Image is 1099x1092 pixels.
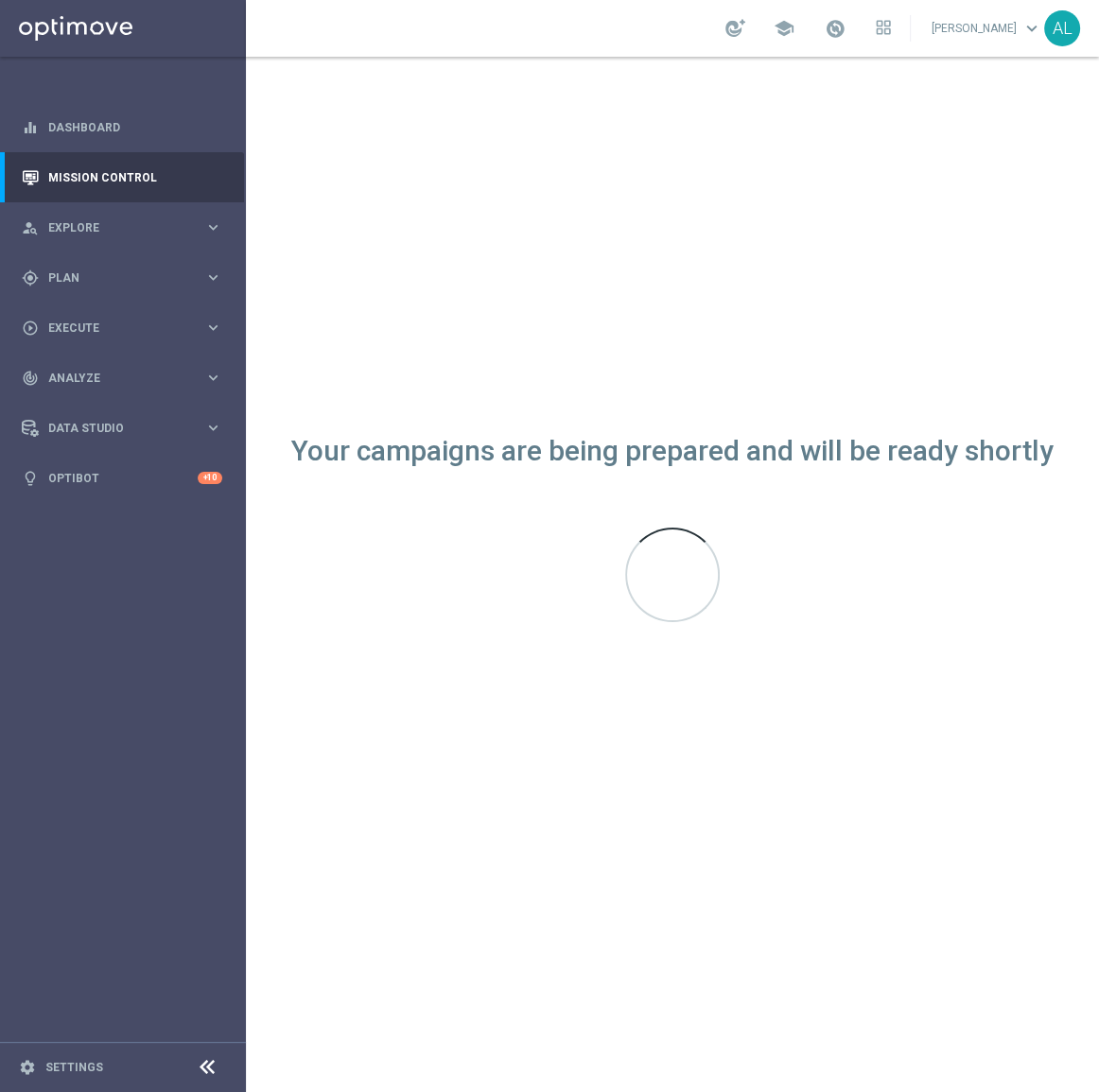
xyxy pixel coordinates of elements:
[22,219,39,236] i: person_search
[21,321,223,336] button: play_circle_outline Execute keyboard_arrow_right
[204,419,222,437] i: keyboard_arrow_right
[21,220,223,235] button: person_search Explore keyboard_arrow_right
[45,1062,103,1073] a: Settings
[48,373,204,384] span: Analyze
[48,222,204,234] span: Explore
[48,272,204,284] span: Plan
[204,218,222,236] i: keyboard_arrow_right
[204,319,222,337] i: keyboard_arrow_right
[21,421,223,436] button: Data Studio keyboard_arrow_right
[48,152,222,202] a: Mission Control
[21,270,223,286] button: gps_fixed Plan keyboard_arrow_right
[48,322,204,334] span: Execute
[1044,10,1080,46] div: AL
[930,14,1044,43] a: [PERSON_NAME]keyboard_arrow_down
[22,152,222,202] div: Mission Control
[22,453,222,503] div: Optibot
[291,443,1054,459] div: Your campaigns are being prepared and will be ready shortly
[198,472,222,484] div: +10
[22,470,39,487] i: lightbulb
[22,320,39,337] i: play_circle_outline
[22,320,204,337] div: Execute
[22,269,204,286] div: Plan
[48,102,222,152] a: Dashboard
[774,18,794,39] span: school
[22,370,204,387] div: Analyze
[204,269,222,286] i: keyboard_arrow_right
[21,471,223,486] button: lightbulb Optibot +10
[21,170,223,185] button: Mission Control
[22,420,204,437] div: Data Studio
[19,1059,36,1076] i: settings
[21,371,223,386] button: track_changes Analyze keyboard_arrow_right
[21,120,223,135] button: equalizer Dashboard
[1021,18,1042,39] span: keyboard_arrow_down
[22,102,222,152] div: Dashboard
[204,369,222,387] i: keyboard_arrow_right
[48,423,204,434] span: Data Studio
[22,219,204,236] div: Explore
[22,370,39,387] i: track_changes
[22,269,39,286] i: gps_fixed
[22,119,39,136] i: equalizer
[48,453,198,503] a: Optibot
